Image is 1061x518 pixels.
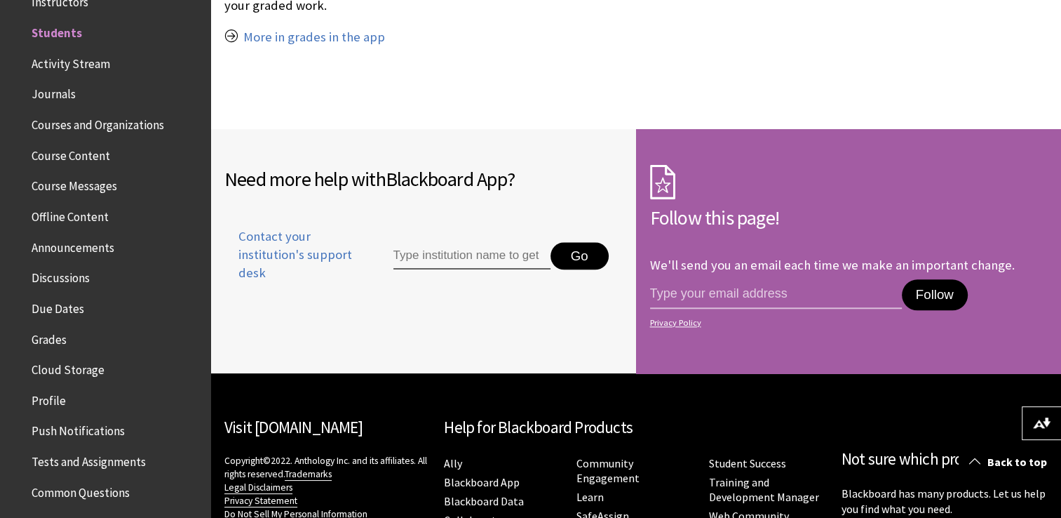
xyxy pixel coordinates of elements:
span: Cloud Storage [32,358,104,377]
a: Blackboard Data [444,494,524,509]
span: Tests and Assignments [32,450,146,469]
span: Journals [32,83,76,102]
a: Privacy Statement [224,495,297,507]
p: Blackboard has many products. Let us help you find what you need. [842,486,1047,517]
a: Ally [444,456,462,471]
span: Due Dates [32,297,84,316]
a: Legal Disclaimers [224,482,292,494]
a: Student Success [709,456,786,471]
span: Activity Stream [32,52,110,71]
a: Training and Development Manager [709,475,819,505]
span: Profile [32,389,66,408]
span: Common Questions [32,481,130,500]
h2: Need more help with ? [224,164,622,194]
span: Discussions [32,266,90,285]
button: Go [550,242,609,270]
button: Follow [902,279,968,310]
img: Subscription Icon [650,164,675,199]
a: Back to top [959,449,1061,475]
span: Courses and Organizations [32,113,164,132]
input: email address [650,279,902,309]
a: Contact your institution's support desk [224,227,361,300]
a: Blackboard App [444,475,520,490]
input: Type institution name to get support [393,242,550,270]
a: Trademarks [285,468,332,481]
p: We'll send you an email each time we make an important change. [650,257,1015,273]
span: Grades [32,328,67,347]
h2: Help for Blackboard Products [444,416,827,440]
span: Students [32,21,82,40]
span: Course Messages [32,175,117,194]
span: Offline Content [32,205,109,224]
span: Push Notifications [32,420,125,439]
span: Course Content [32,144,110,163]
span: Announcements [32,236,114,255]
h2: Follow this page! [650,203,1048,232]
a: Learn [576,490,604,505]
a: More in grades in the app [243,29,385,46]
span: Blackboard App [386,166,507,192]
a: Visit [DOMAIN_NAME] [224,417,363,437]
span: Contact your institution's support desk [224,227,361,283]
a: Privacy Policy [650,318,1043,328]
a: Community Engagement [576,456,640,486]
h2: Not sure which product? [842,447,1047,472]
